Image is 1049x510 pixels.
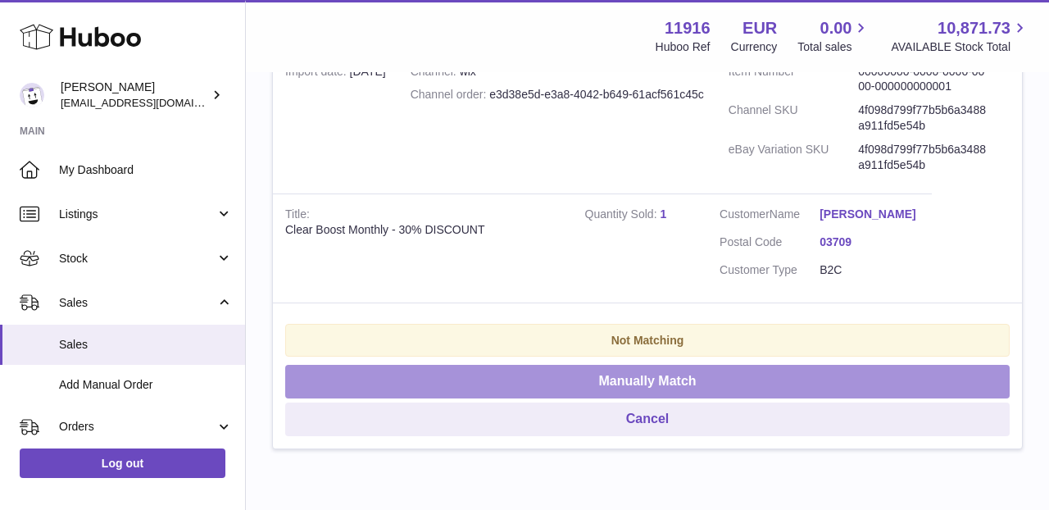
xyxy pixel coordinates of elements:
[656,39,711,55] div: Huboo Ref
[820,207,920,222] a: [PERSON_NAME]
[611,334,684,347] strong: Not Matching
[585,207,661,225] strong: Quantity Sold
[720,235,820,254] dt: Postal Code
[797,17,870,55] a: 0.00 Total sales
[20,449,225,478] a: Log out
[285,222,561,238] div: Clear Boost Monthly - 30% DISCOUNT
[285,65,350,82] strong: Import date
[411,88,490,105] strong: Channel order
[731,39,778,55] div: Currency
[891,17,1029,55] a: 10,871.73 AVAILABLE Stock Total
[820,17,852,39] span: 0.00
[411,64,704,80] div: wix
[660,207,666,221] a: 1
[285,403,1010,436] button: Cancel
[729,142,859,173] dt: eBay Variation SKU
[59,337,233,353] span: Sales
[820,262,920,278] dd: B2C
[61,80,208,111] div: [PERSON_NAME]
[858,102,988,134] dd: 4f098d799f77b5b6a3488a911fd5e54b
[729,64,859,95] dt: Item Number
[665,17,711,39] strong: 11916
[285,207,310,225] strong: Title
[938,17,1010,39] span: 10,871.73
[285,365,1010,398] button: Manually Match
[797,39,870,55] span: Total sales
[858,64,988,95] dd: 00000000-0000-0000-0000-000000000001
[858,142,988,173] dd: 4f098d799f77b5b6a3488a911fd5e54b
[820,235,920,250] a: 03709
[61,96,241,109] span: [EMAIL_ADDRESS][DOMAIN_NAME]
[59,162,233,178] span: My Dashboard
[411,87,704,102] div: e3d38e5d-e3a8-4042-b649-61acf561c45c
[59,295,216,311] span: Sales
[742,17,777,39] strong: EUR
[729,102,859,134] dt: Channel SKU
[891,39,1029,55] span: AVAILABLE Stock Total
[59,419,216,435] span: Orders
[720,207,820,226] dt: Name
[411,65,460,82] strong: Channel
[720,262,820,278] dt: Customer Type
[59,207,216,222] span: Listings
[59,377,233,393] span: Add Manual Order
[59,251,216,266] span: Stock
[720,207,770,221] span: Customer
[273,52,398,194] td: [DATE]
[20,83,44,107] img: info@bananaleafsupplements.com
